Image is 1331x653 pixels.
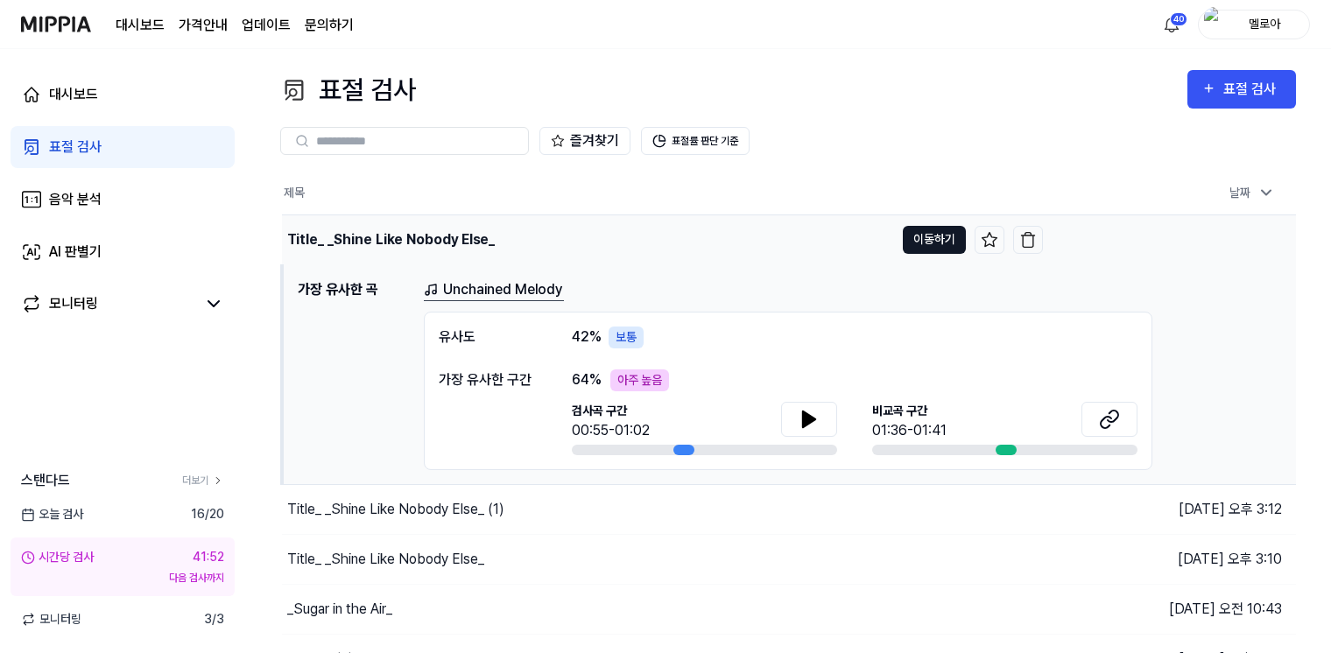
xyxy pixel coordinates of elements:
[539,127,630,155] button: 즐겨찾기
[21,610,81,628] span: 모니터링
[1170,12,1187,26] div: 40
[21,505,83,523] span: 오늘 검사
[49,293,98,314] div: 모니터링
[204,610,224,628] span: 3 / 3
[1204,7,1225,42] img: profile
[116,15,165,36] a: 대시보드
[1043,484,1297,534] td: [DATE] 오후 3:12
[609,326,644,348] div: 보통
[1230,14,1299,33] div: 멜로아
[11,74,235,116] a: 대시보드
[1161,14,1182,35] img: 알림
[191,505,224,523] span: 16 / 20
[21,548,94,566] div: 시간당 검사
[49,189,102,210] div: 음악 분석
[1019,231,1037,249] img: delete
[21,293,196,314] a: 모니터링
[179,15,228,36] button: 가격안내
[424,279,564,301] a: Unchained Melody
[287,499,504,520] div: Title_ _Shine Like Nobody Else_ (1)
[572,402,650,420] span: 검사곡 구간
[572,326,602,348] span: 42 %
[280,70,416,109] div: 표절 검사
[11,126,235,168] a: 표절 검사
[903,226,966,254] button: 이동하기
[11,231,235,273] a: AI 판별기
[1043,584,1297,634] td: [DATE] 오전 10:43
[11,179,235,221] a: 음악 분석
[242,15,291,36] a: 업데이트
[572,369,602,390] span: 64 %
[1043,214,1297,264] td: [DATE] 오후 3:23
[1187,70,1296,109] button: 표절 검사
[439,369,537,390] div: 가장 유사한 구간
[21,570,224,586] div: 다음 검사까지
[287,549,484,570] div: Title_ _Shine Like Nobody Else_
[572,420,650,441] div: 00:55-01:02
[287,599,392,620] div: _Sugar in the Air_
[49,242,102,263] div: AI 판별기
[193,548,224,566] div: 41:52
[298,279,410,470] h1: 가장 유사한 곡
[282,172,1043,214] th: 제목
[872,402,947,420] span: 비교곡 구간
[287,229,495,250] div: Title_ _Shine Like Nobody Else_
[21,470,70,491] span: 스탠다드
[1158,11,1186,39] button: 알림40
[872,420,947,441] div: 01:36-01:41
[1198,10,1310,39] button: profile멜로아
[182,473,224,488] a: 더보기
[1222,179,1282,207] div: 날짜
[641,127,750,155] button: 표절률 판단 기준
[439,326,537,348] div: 유사도
[49,84,98,105] div: 대시보드
[49,137,102,158] div: 표절 검사
[305,15,354,36] a: 문의하기
[610,369,669,391] div: 아주 높음
[1043,534,1297,584] td: [DATE] 오후 3:10
[1223,78,1282,101] div: 표절 검사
